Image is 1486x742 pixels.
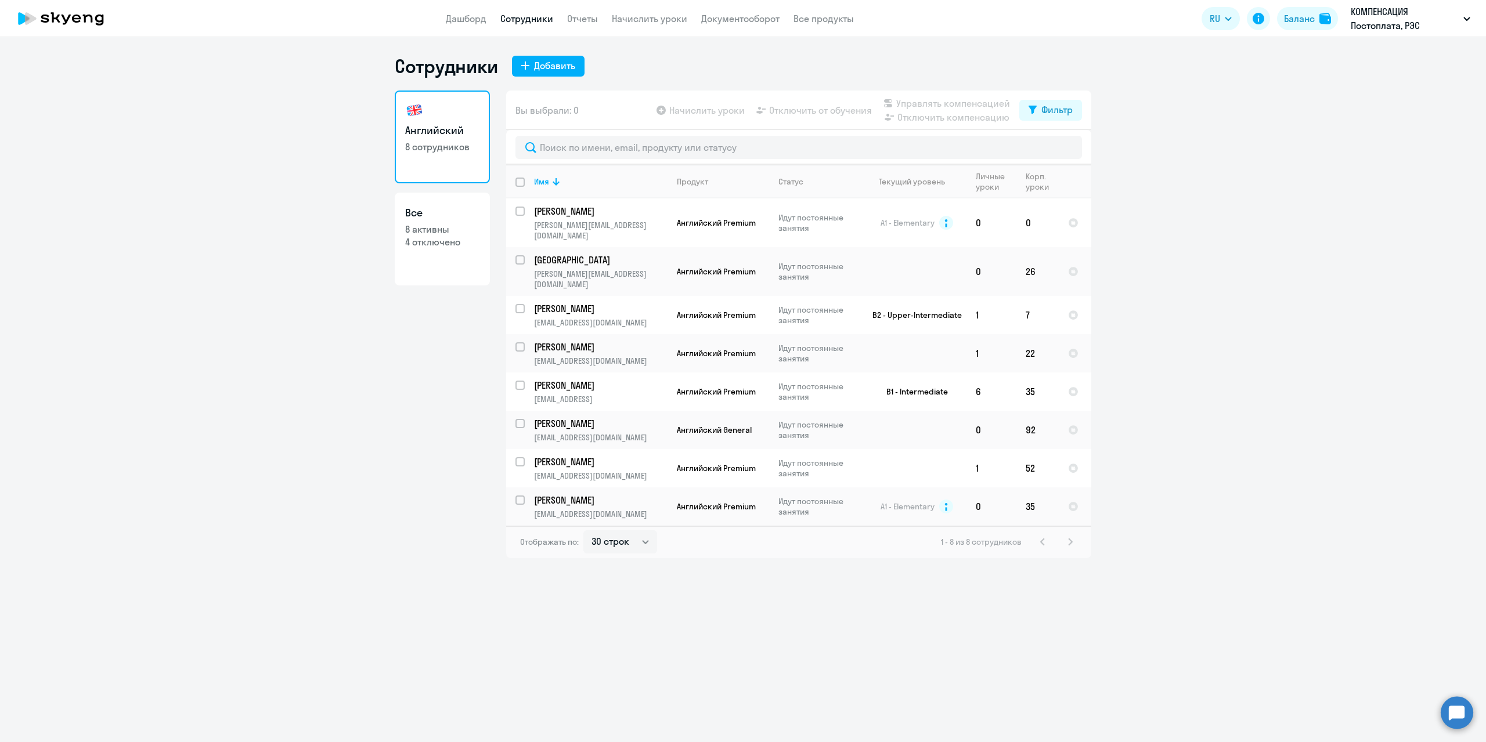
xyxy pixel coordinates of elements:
img: balance [1319,13,1331,24]
td: 7 [1016,296,1059,334]
a: Сотрудники [500,13,553,24]
span: Английский Premium [677,386,756,397]
a: Начислить уроки [612,13,687,24]
a: Все продукты [794,13,854,24]
p: Идут постоянные занятия [778,212,858,233]
span: 1 - 8 из 8 сотрудников [941,537,1022,547]
p: [EMAIL_ADDRESS][DOMAIN_NAME] [534,470,667,481]
div: Корп. уроки [1026,171,1058,192]
div: Статус [778,176,858,187]
td: 0 [966,247,1016,296]
p: Идут постоянные занятия [778,458,858,479]
p: [PERSON_NAME] [534,341,665,353]
p: 8 активны [405,223,479,236]
p: Идут постоянные занятия [778,305,858,325]
p: [PERSON_NAME][EMAIL_ADDRESS][DOMAIN_NAME] [534,220,667,241]
td: 0 [966,411,1016,449]
div: Баланс [1284,12,1315,26]
h3: Английский [405,123,479,138]
p: [EMAIL_ADDRESS] [534,394,667,404]
div: Личные уроки [976,171,1008,192]
td: B2 - Upper-Intermediate [859,296,966,334]
td: 0 [966,198,1016,247]
p: Идут постоянные занятия [778,419,858,440]
td: 52 [1016,449,1059,487]
div: Текущий уровень [879,176,945,187]
div: Добавить [534,59,575,73]
a: [PERSON_NAME] [534,302,667,315]
span: A1 - Elementary [881,501,935,512]
span: Вы выбрали: 0 [515,103,579,117]
button: Добавить [512,56,585,77]
button: Балансbalance [1277,7,1338,30]
p: [EMAIL_ADDRESS][DOMAIN_NAME] [534,509,667,519]
span: Английский Premium [677,218,756,228]
p: [PERSON_NAME][EMAIL_ADDRESS][DOMAIN_NAME] [534,269,667,289]
span: A1 - Elementary [881,218,935,228]
p: [GEOGRAPHIC_DATA] [534,254,665,266]
td: 1 [966,296,1016,334]
p: Идут постоянные занятия [778,343,858,364]
span: Английский General [677,425,752,435]
a: Дашборд [446,13,486,24]
a: Английский8 сотрудников [395,91,490,183]
p: Идут постоянные занятия [778,381,858,402]
span: Английский Premium [677,463,756,473]
p: [EMAIL_ADDRESS][DOMAIN_NAME] [534,356,667,366]
td: 1 [966,334,1016,372]
a: [PERSON_NAME] [534,341,667,353]
td: 1 [966,449,1016,487]
p: [PERSON_NAME] [534,455,665,468]
h3: Все [405,205,479,220]
div: Текущий уровень [868,176,966,187]
p: [EMAIL_ADDRESS][DOMAIN_NAME] [534,432,667,443]
span: Английский Premium [677,310,756,320]
h1: Сотрудники [395,55,498,78]
a: [PERSON_NAME] [534,205,667,218]
a: [PERSON_NAME] [534,417,667,430]
p: [PERSON_NAME] [534,494,665,506]
p: [PERSON_NAME] [534,379,665,392]
td: 0 [1016,198,1059,247]
a: Все8 активны4 отключено [395,193,490,285]
p: [EMAIL_ADDRESS][DOMAIN_NAME] [534,317,667,328]
a: [GEOGRAPHIC_DATA] [534,254,667,266]
p: [PERSON_NAME] [534,302,665,315]
div: Статус [778,176,803,187]
p: [PERSON_NAME] [534,205,665,218]
a: [PERSON_NAME] [534,494,667,506]
td: B1 - Intermediate [859,372,966,411]
td: 0 [966,487,1016,526]
p: КОМПЕНСАЦИЯ Постоплата, РЭС ИНЖИНИРИНГ, ООО [1351,5,1459,32]
td: 26 [1016,247,1059,296]
span: Отображать по: [520,537,579,547]
div: Фильтр [1041,103,1073,117]
span: RU [1210,12,1220,26]
img: english [405,101,424,120]
span: Английский Premium [677,501,756,512]
button: RU [1202,7,1240,30]
div: Имя [534,176,667,187]
div: Продукт [677,176,708,187]
p: [PERSON_NAME] [534,417,665,430]
td: 35 [1016,487,1059,526]
a: Отчеты [567,13,598,24]
span: Английский Premium [677,266,756,277]
td: 35 [1016,372,1059,411]
button: КОМПЕНСАЦИЯ Постоплата, РЭС ИНЖИНИРИНГ, ООО [1345,5,1476,32]
p: Идут постоянные занятия [778,261,858,282]
span: Английский Premium [677,348,756,359]
td: 6 [966,372,1016,411]
a: [PERSON_NAME] [534,379,667,392]
div: Имя [534,176,549,187]
input: Поиск по имени, email, продукту или статусу [515,136,1082,159]
a: [PERSON_NAME] [534,455,667,468]
p: 4 отключено [405,236,479,248]
td: 22 [1016,334,1059,372]
div: Корп. уроки [1026,171,1051,192]
button: Фильтр [1019,100,1082,121]
div: Личные уроки [976,171,1016,192]
td: 92 [1016,411,1059,449]
div: Продукт [677,176,769,187]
